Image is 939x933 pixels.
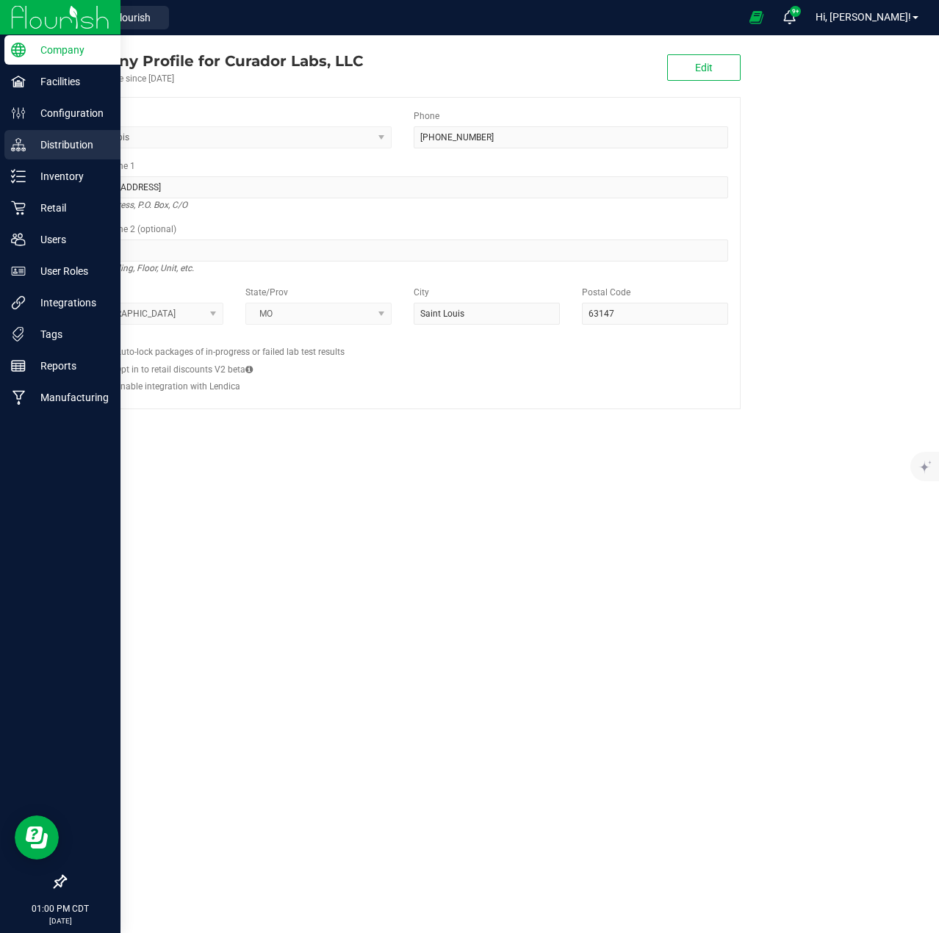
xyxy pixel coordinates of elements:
p: Tags [26,325,114,343]
label: Auto-lock packages of in-progress or failed lab test results [115,345,345,359]
button: Edit [667,54,741,81]
inline-svg: Integrations [11,295,26,310]
p: Configuration [26,104,114,122]
label: Opt in to retail discounts V2 beta [115,363,253,376]
input: City [414,303,560,325]
inline-svg: Distribution [11,137,26,152]
input: (123) 456-7890 [414,126,728,148]
h2: Configs [77,336,728,345]
span: Edit [695,62,713,73]
label: Phone [414,109,439,123]
inline-svg: Inventory [11,169,26,184]
inline-svg: Facilities [11,74,26,89]
inline-svg: Retail [11,201,26,215]
inline-svg: Tags [11,327,26,342]
p: Retail [26,199,114,217]
p: Reports [26,357,114,375]
input: Address [77,176,728,198]
span: 9+ [792,9,799,15]
p: [DATE] [7,915,114,926]
p: Inventory [26,167,114,185]
inline-svg: Reports [11,359,26,373]
inline-svg: User Roles [11,264,26,278]
label: State/Prov [245,286,288,299]
label: Postal Code [582,286,630,299]
input: Postal Code [582,303,728,325]
div: Curador Labs, LLC [65,50,363,72]
label: Address Line 2 (optional) [77,223,176,236]
label: City [414,286,429,299]
p: 01:00 PM CDT [7,902,114,915]
p: Company [26,41,114,59]
i: Street address, P.O. Box, C/O [77,196,187,214]
span: Hi, [PERSON_NAME]! [816,11,911,23]
i: Suite, Building, Floor, Unit, etc. [77,259,194,277]
p: Manufacturing [26,389,114,406]
p: Facilities [26,73,114,90]
inline-svg: Company [11,43,26,57]
inline-svg: Users [11,232,26,247]
p: Users [26,231,114,248]
span: Open Ecommerce Menu [740,3,773,32]
p: User Roles [26,262,114,280]
inline-svg: Manufacturing [11,390,26,405]
iframe: Resource center [15,815,59,860]
div: Account active since [DATE] [65,72,363,85]
p: Integrations [26,294,114,311]
inline-svg: Configuration [11,106,26,120]
input: Suite, Building, Unit, etc. [77,239,728,262]
label: Enable integration with Lendica [115,380,240,393]
p: Distribution [26,136,114,154]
